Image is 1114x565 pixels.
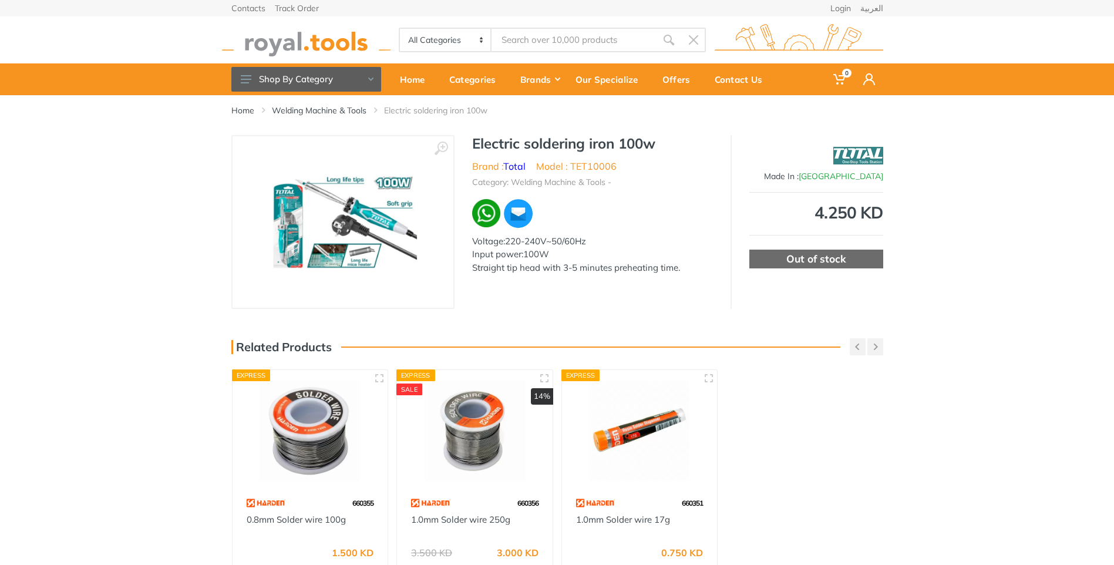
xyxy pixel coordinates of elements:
[654,67,706,92] div: Offers
[472,159,526,173] li: Brand :
[561,369,600,381] div: Express
[472,248,713,261] div: Input power:100W
[243,381,378,481] img: Royal Tools - 0.8mm Solder wire 100g
[472,235,713,248] div: Voltage:220-240V~50/60Hz
[860,4,883,12] a: العربية
[392,63,441,95] a: Home
[400,29,492,51] select: Category
[517,499,539,507] span: 660356
[830,4,851,12] a: Login
[231,105,254,116] a: Home
[396,384,422,395] div: SALE
[222,24,391,56] img: royal.tools Logo
[231,105,883,116] nav: breadcrumb
[392,67,441,92] div: Home
[682,499,703,507] span: 660351
[706,67,779,92] div: Contact Us
[472,176,611,189] li: Category: Welding Machine & Tools -
[275,4,319,12] a: Track Order
[441,67,512,92] div: Categories
[715,24,883,56] img: royal.tools Logo
[332,548,373,557] div: 1.500 KD
[396,369,435,381] div: Express
[441,63,512,95] a: Categories
[567,63,654,95] a: Our Specialize
[654,63,706,95] a: Offers
[272,105,366,116] a: Welding Machine & Tools
[231,340,332,354] h3: Related Products
[749,204,883,221] div: 4.250 KD
[232,369,271,381] div: Express
[512,67,567,92] div: Brands
[573,381,707,481] img: Royal Tools - 1.0mm Solder wire 17g
[352,499,373,507] span: 660355
[472,199,500,227] img: wa.webp
[472,261,713,275] div: Straight tip head with 3-5 minutes preheating time.
[247,514,346,525] a: 0.8mm Solder wire 100g
[503,160,526,172] a: Total
[411,548,452,557] div: 3.500 KD
[492,28,656,52] input: Site search
[576,514,670,525] a: 1.0mm Solder wire 17g
[503,198,534,229] img: ma.webp
[269,148,417,296] img: Royal Tools - Electric soldering iron 100w
[749,170,883,183] div: Made In :
[384,105,505,116] li: Electric soldering iron 100w
[825,63,855,95] a: 0
[472,135,713,152] h1: Electric soldering iron 100w
[231,4,265,12] a: Contacts
[531,388,553,405] div: 14%
[576,493,615,513] img: 121.webp
[749,250,883,268] div: Out of stock
[567,67,654,92] div: Our Specialize
[497,548,539,557] div: 3.000 KD
[408,381,542,481] img: Royal Tools - 1.0mm Solder wire 250g
[411,514,510,525] a: 1.0mm Solder wire 250g
[247,493,286,513] img: 121.webp
[536,159,617,173] li: Model : TET10006
[706,63,779,95] a: Contact Us
[231,67,381,92] button: Shop By Category
[411,493,450,513] img: 121.webp
[799,171,883,181] span: [GEOGRAPHIC_DATA]
[661,548,703,557] div: 0.750 KD
[833,141,883,170] img: Total
[842,69,852,78] span: 0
